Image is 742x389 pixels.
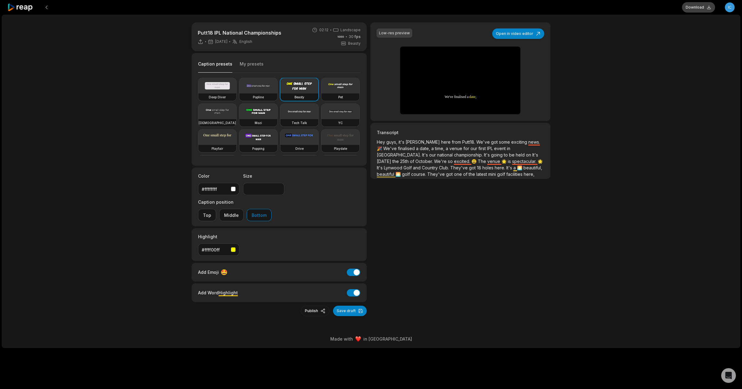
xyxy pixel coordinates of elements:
span: course. [411,172,427,177]
span: beautiful [377,172,395,177]
span: 02:12 [319,27,328,33]
span: event [494,146,507,151]
span: [DATE] [377,159,392,164]
span: Lynwood [384,165,403,170]
button: My presets [240,61,264,73]
span: The [478,159,487,164]
span: so [448,159,454,164]
span: here. [495,165,506,170]
h3: Tech Talk [292,120,307,125]
span: got [491,139,499,145]
span: We're [434,159,448,164]
button: Download [682,2,715,13]
span: of [463,172,469,177]
span: a [513,165,517,170]
span: got [469,165,477,170]
button: Caption presets [198,61,232,73]
span: here [441,139,452,145]
span: and [413,165,422,170]
button: Open in video editor [492,28,544,39]
h3: Pet [338,95,343,100]
span: It's [422,152,429,157]
span: We've [476,139,491,145]
span: 25th [400,159,410,164]
span: beautiful, [523,165,542,170]
h3: Playdate [334,146,347,151]
span: October. [415,159,434,164]
span: Hey guys, [377,139,399,145]
h3: Mozi [255,120,262,125]
span: fps [354,34,361,39]
p: 🎉 😃 🌟 🌟 🌅 🌅 🙌 🙌 🌟 🌟 🌟 🤩 [377,139,544,177]
span: be [509,152,516,157]
div: Add Word [198,289,238,297]
button: Save draft [333,306,367,316]
span: excited. [454,159,471,164]
span: it's [399,139,406,145]
span: facilities [506,172,524,177]
span: news. [528,139,540,145]
span: date, [420,146,431,151]
span: 18 [477,165,482,170]
button: Top [198,209,216,221]
button: #ffffffff [198,183,239,195]
button: Middle [219,209,244,221]
label: Highlight [198,233,239,240]
span: our [429,152,437,157]
span: latest [476,172,488,177]
span: spectacular. [512,159,538,164]
span: Beasty [348,41,361,46]
h3: Transcript [377,129,544,136]
span: [DATE] [215,39,227,44]
span: golf [497,172,506,177]
span: It's [377,165,384,170]
h3: Popping [252,146,264,151]
span: a [431,146,435,151]
span: Golf [403,165,413,170]
button: Bottom [247,209,272,221]
span: Club. [439,165,450,170]
span: exciting [511,139,528,145]
span: Landscape [340,27,361,33]
span: national [437,152,454,157]
div: Made with in [GEOGRAPHIC_DATA] [8,336,734,342]
span: They've [450,165,469,170]
span: some [499,139,511,145]
span: got [446,172,454,177]
span: going [491,152,504,157]
label: Size [243,173,284,179]
label: Caption position [198,199,272,205]
span: 30 [349,34,361,40]
span: the [392,159,400,164]
span: It's [532,152,538,157]
h3: Drive [295,146,304,151]
span: here, [524,172,534,177]
div: #ffff00ff [202,247,228,253]
span: on [526,152,532,157]
span: mini [488,172,497,177]
span: in [507,146,510,151]
h3: [DEMOGRAPHIC_DATA] [199,120,236,125]
span: of [410,159,415,164]
span: [GEOGRAPHIC_DATA]. [377,152,422,157]
div: #ffffffff [202,186,228,192]
span: Putt18. [462,139,476,145]
img: heart emoji [355,336,361,342]
span: Highlight [219,290,238,295]
h3: Playfair [212,146,223,151]
span: finalised [398,146,416,151]
span: IPL [487,146,494,151]
span: time, [435,146,446,151]
span: 🤩 [221,268,227,276]
button: Publish [301,306,329,316]
span: Add Emoji [198,269,219,275]
h3: Beasty [294,95,304,100]
p: Putt18 IPL National Championships [198,29,281,36]
span: They've [427,172,446,177]
div: Open Intercom Messenger [721,368,736,383]
span: holes [482,165,495,170]
h3: YC [338,120,343,125]
span: from [452,139,462,145]
span: for [463,146,470,151]
span: held [516,152,526,157]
